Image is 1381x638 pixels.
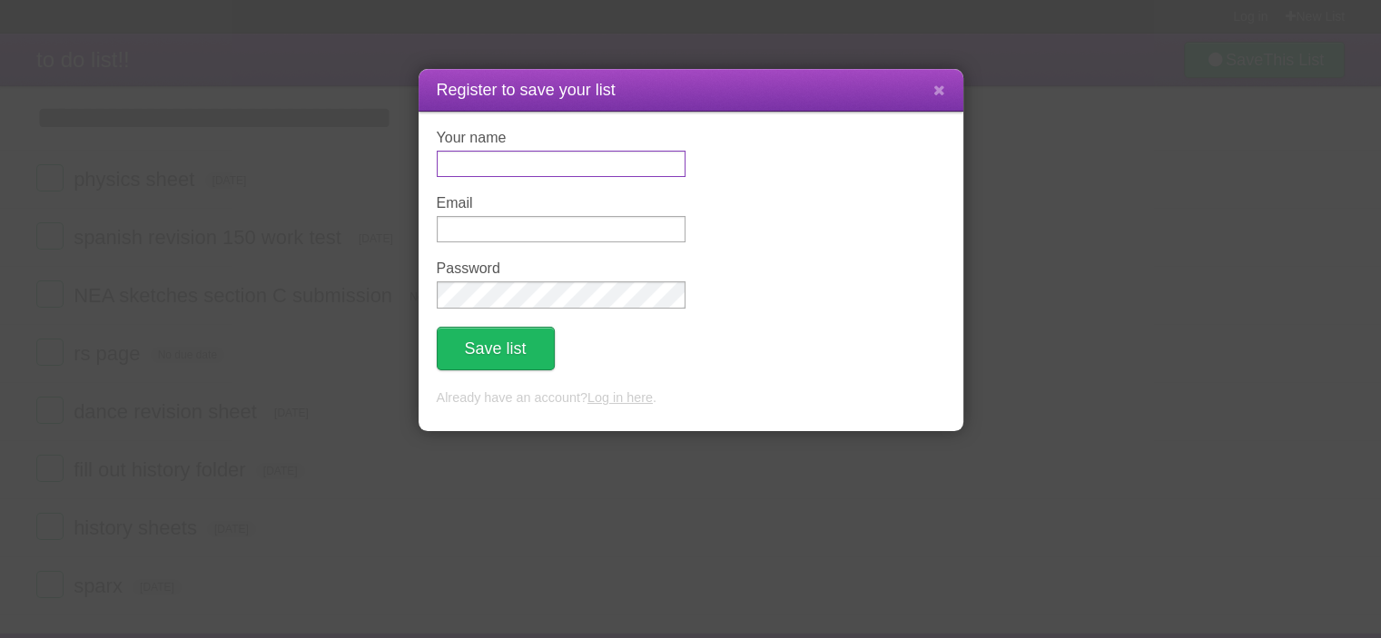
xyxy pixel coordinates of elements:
[437,130,686,146] label: Your name
[437,327,555,370] button: Save list
[437,260,686,277] label: Password
[437,78,945,103] h1: Register to save your list
[587,390,653,405] a: Log in here
[437,195,686,211] label: Email
[437,388,945,408] p: Already have an account? .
